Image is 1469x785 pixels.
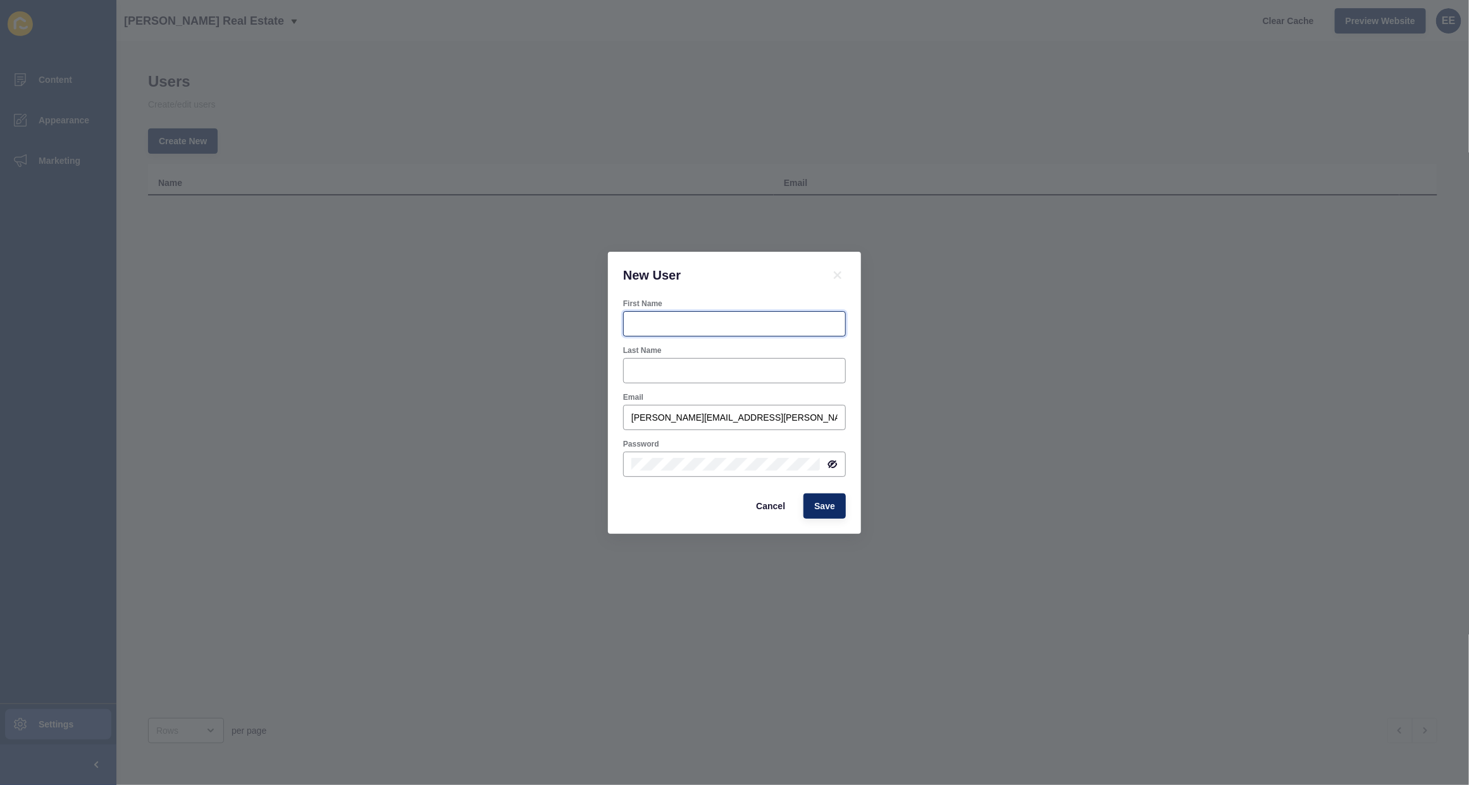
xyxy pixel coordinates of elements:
[814,500,835,512] span: Save
[623,392,643,402] label: Email
[756,500,785,512] span: Cancel
[623,299,662,309] label: First Name
[623,345,662,355] label: Last Name
[803,493,846,519] button: Save
[745,493,796,519] button: Cancel
[623,267,814,283] h1: New User
[623,439,659,449] label: Password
